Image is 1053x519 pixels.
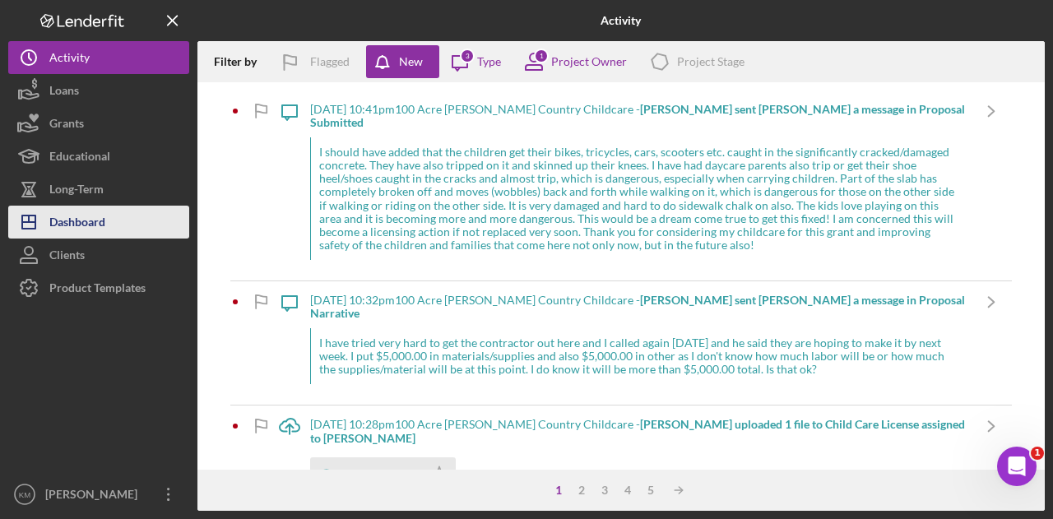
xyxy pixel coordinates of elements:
[8,478,189,511] button: KM[PERSON_NAME]
[41,478,148,515] div: [PERSON_NAME]
[310,293,965,320] b: [PERSON_NAME] sent [PERSON_NAME] a message in Proposal Narrative
[677,55,745,68] div: Project Stage
[49,41,90,78] div: Activity
[366,45,439,78] button: New
[310,103,971,129] div: [DATE] 10:41pm 100 Acre [PERSON_NAME] Country Childcare -
[8,140,189,173] button: Educational
[616,484,639,497] div: 4
[551,55,627,68] div: Project Owner
[534,49,549,63] div: 1
[269,405,1012,502] a: [DATE] 10:28pm100 Acre [PERSON_NAME] Country Childcare -[PERSON_NAME] uploaded 1 file to Child Ca...
[49,74,79,111] div: Loans
[8,41,189,74] button: Activity
[49,271,146,308] div: Product Templates
[310,137,971,260] div: I should have added that the children get their bikes, tricycles, cars, scooters etc. caught in t...
[343,467,415,480] div: IMG_9979.jpg
[310,102,965,129] b: [PERSON_NAME] sent [PERSON_NAME] a message in Proposal Submitted
[8,107,189,140] button: Grants
[269,281,1012,405] a: [DATE] 10:32pm100 Acre [PERSON_NAME] Country Childcare -[PERSON_NAME] sent [PERSON_NAME] a messag...
[8,74,189,107] button: Loans
[547,484,570,497] div: 1
[1031,447,1044,460] span: 1
[8,206,189,239] button: Dashboard
[997,447,1037,486] iframe: Intercom live chat
[310,457,456,490] button: IMG_9979.jpg
[477,55,501,68] div: Type
[570,484,593,497] div: 2
[49,173,104,210] div: Long-Term
[269,90,1012,280] a: [DATE] 10:41pm100 Acre [PERSON_NAME] Country Childcare -[PERSON_NAME] sent [PERSON_NAME] a messag...
[49,206,105,243] div: Dashboard
[49,107,84,144] div: Grants
[310,328,971,384] div: I have tried very hard to get the contractor out here and I called again [DATE] and he said they ...
[460,49,475,63] div: 3
[310,294,971,320] div: [DATE] 10:32pm 100 Acre [PERSON_NAME] Country Childcare -
[8,271,189,304] button: Product Templates
[8,173,189,206] button: Long-Term
[639,484,662,497] div: 5
[593,484,616,497] div: 3
[49,140,110,177] div: Educational
[399,45,423,78] div: New
[8,239,189,271] button: Clients
[214,55,269,68] div: Filter by
[269,45,366,78] button: Flagged
[310,418,971,444] div: [DATE] 10:28pm 100 Acre [PERSON_NAME] Country Childcare -
[19,490,30,499] text: KM
[601,14,641,27] b: Activity
[310,45,350,78] div: Flagged
[310,417,965,444] b: [PERSON_NAME] uploaded 1 file to Child Care License assigned to [PERSON_NAME]
[49,239,85,276] div: Clients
